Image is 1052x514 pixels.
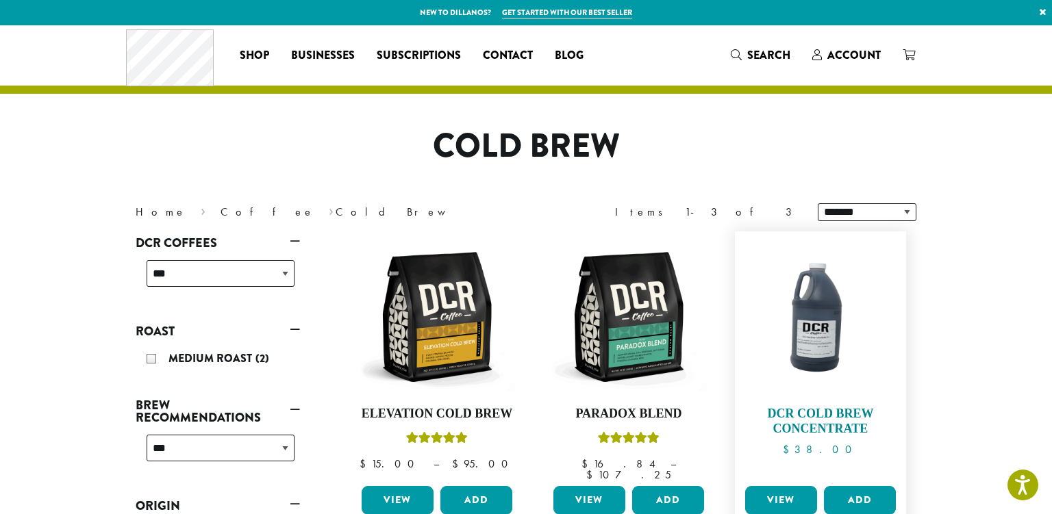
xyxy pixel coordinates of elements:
a: Search [720,44,801,66]
h4: Paradox Blend [550,407,707,422]
a: DCR Coffees [136,231,300,255]
bdi: 95.00 [452,457,514,471]
span: $ [581,457,593,471]
div: Roast [136,343,300,377]
a: DCR Cold Brew Concentrate $38.00 [742,238,899,480]
a: Get started with our best seller [502,7,632,18]
span: › [201,199,205,220]
span: Search [747,47,790,63]
bdi: 38.00 [783,442,858,457]
span: $ [586,467,598,482]
h1: Cold Brew [125,127,927,166]
span: Subscriptions [377,47,461,64]
bdi: 16.84 [581,457,657,471]
a: Paradox BlendRated 5.00 out of 5 [550,238,707,480]
a: Shop [229,44,280,66]
bdi: 107.25 [586,467,671,482]
span: › [329,199,334,220]
div: Brew Recommendations [136,429,300,478]
img: DCR-12oz-Paradox-Blend-Stock-scaled.png [550,238,707,396]
div: Rated 5.00 out of 5 [598,430,660,450]
h4: DCR Cold Brew Concentrate [742,407,899,436]
span: $ [452,457,464,471]
span: Medium Roast [168,350,255,366]
a: Roast [136,320,300,343]
bdi: 15.00 [360,457,421,471]
h4: Elevation Cold Brew [358,407,516,422]
span: – [671,457,676,471]
a: Coffee [221,205,314,219]
span: $ [783,442,794,457]
div: Items 1-3 of 3 [615,204,797,220]
a: Brew Recommendations [136,394,300,429]
div: Rated 5.00 out of 5 [406,430,468,450]
a: Elevation Cold BrewRated 5.00 out of 5 [358,238,516,480]
span: Shop [240,47,269,64]
img: DCR-12oz-Elevation-Cold-Brew-Stock-scaled.png [358,238,516,396]
span: $ [360,457,371,471]
span: Account [827,47,881,63]
span: – [434,457,439,471]
nav: Breadcrumb [136,204,505,220]
span: Blog [555,47,584,64]
div: DCR Coffees [136,255,300,303]
span: (2) [255,350,269,366]
span: Businesses [291,47,355,64]
a: Home [136,205,186,219]
img: DCR-Cold-Brew-Concentrate.jpg [742,238,899,396]
span: Contact [483,47,533,64]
